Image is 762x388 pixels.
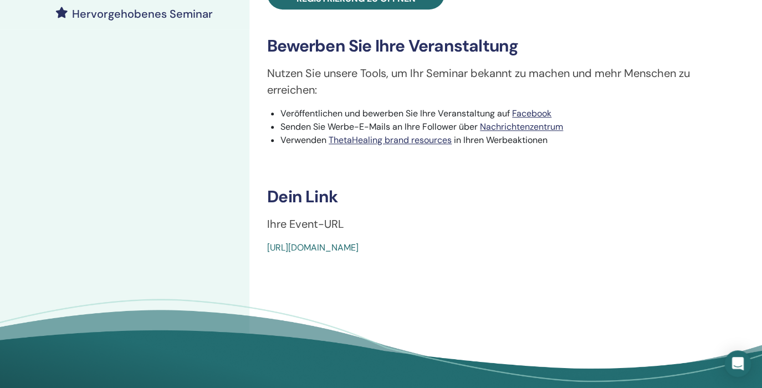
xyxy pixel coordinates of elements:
h4: Hervorgehobenes Seminar [72,7,213,21]
li: Verwenden in Ihren Werbeaktionen [280,134,740,147]
a: [URL][DOMAIN_NAME] [267,242,359,253]
h3: Dein Link [267,187,740,207]
a: Nachrichtenzentrum [480,121,563,132]
li: Senden Sie Werbe-E-Mails an Ihre Follower über [280,120,740,134]
a: ThetaHealing brand resources [329,134,452,146]
a: Facebook [512,108,551,119]
div: Open Intercom Messenger [724,350,751,377]
p: Nutzen Sie unsere Tools, um Ihr Seminar bekannt zu machen und mehr Menschen zu erreichen: [267,65,740,98]
li: Veröffentlichen und bewerben Sie Ihre Veranstaltung auf [280,107,740,120]
p: Ihre Event-URL [267,216,740,232]
h3: Bewerben Sie Ihre Veranstaltung [267,36,740,56]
